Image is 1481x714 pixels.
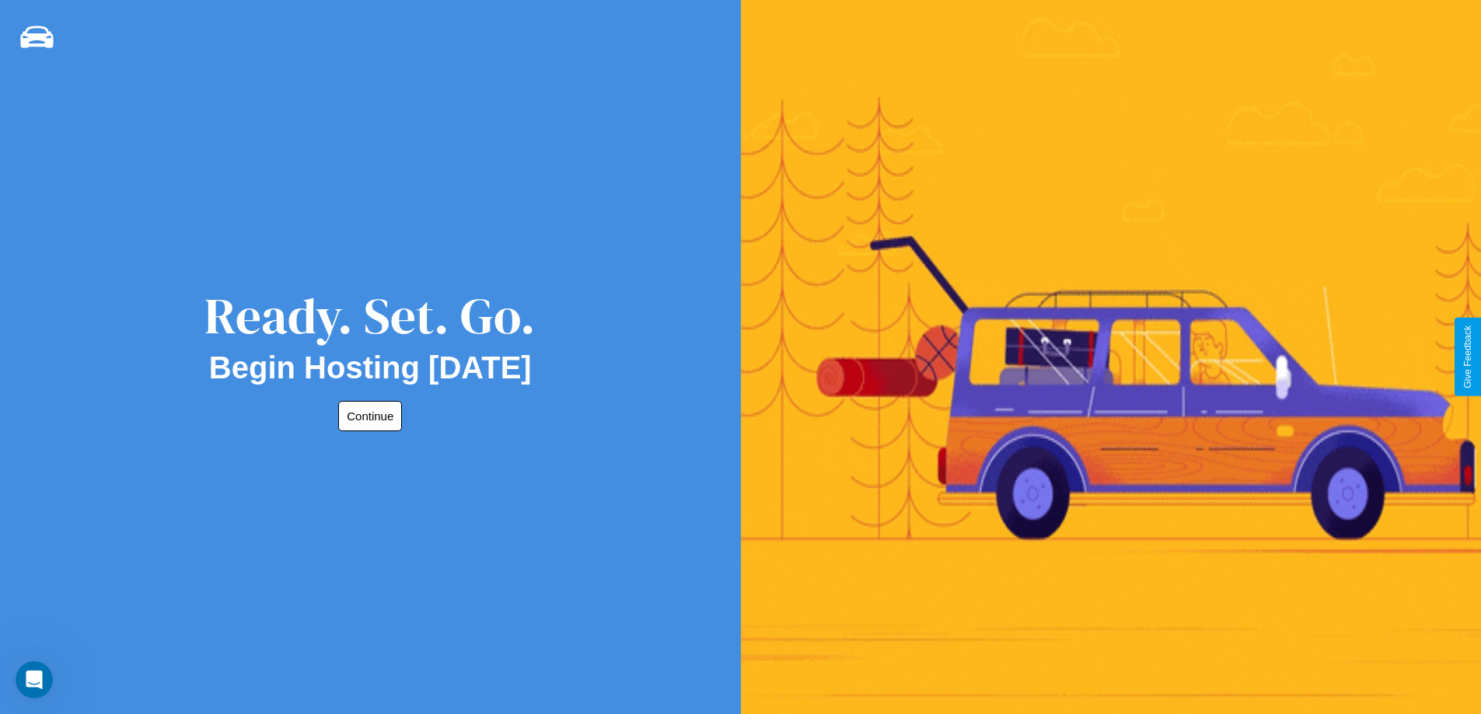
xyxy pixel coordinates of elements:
div: Ready. Set. Go. [204,281,536,350]
h2: Begin Hosting [DATE] [209,350,532,385]
div: Give Feedback [1462,326,1473,388]
button: Continue [338,401,402,431]
iframe: Intercom live chat [16,661,53,698]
